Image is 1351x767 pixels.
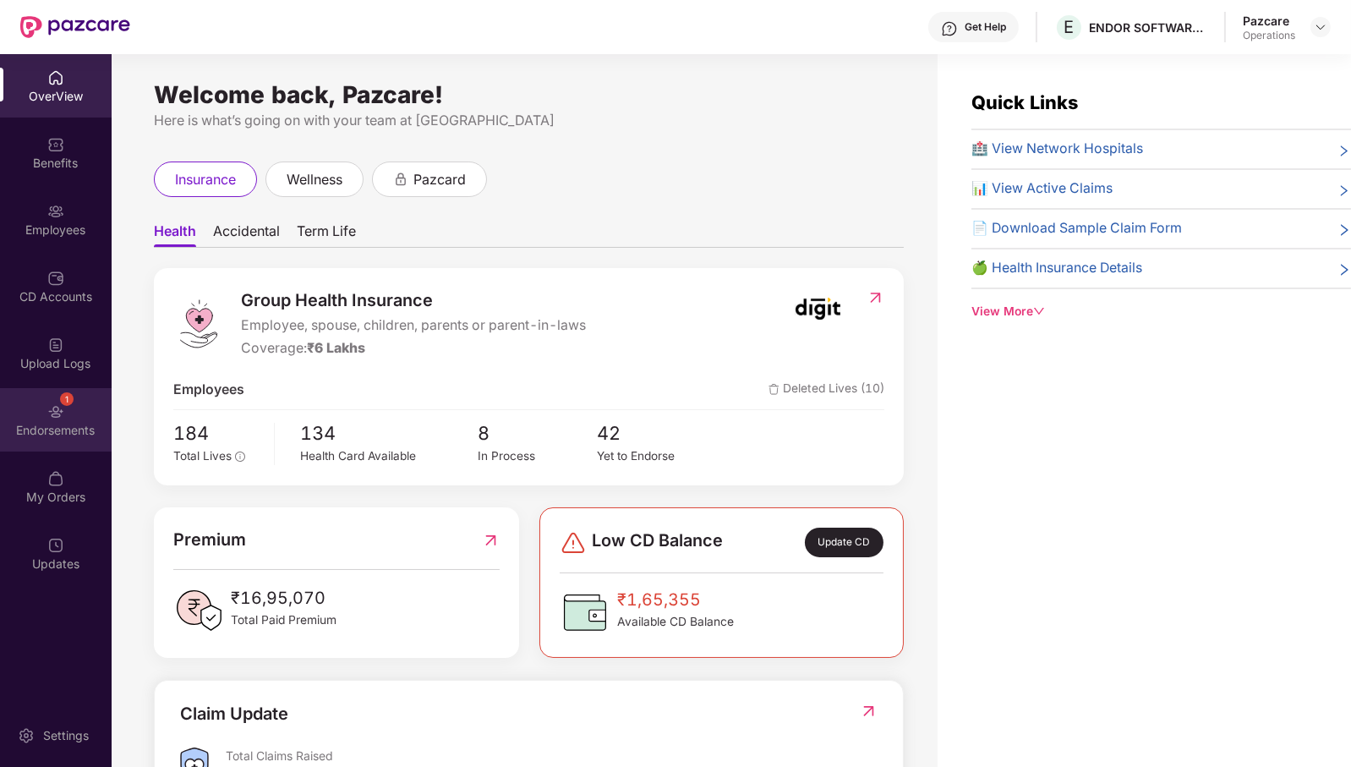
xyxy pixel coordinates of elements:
[47,470,64,487] img: svg+xml;base64,PHN2ZyBpZD0iTXlfT3JkZXJzIiBkYXRhLW5hbWU9Ik15IE9yZGVycyIgeG1sbnM9Imh0dHA6Ly93d3cudz...
[47,69,64,86] img: svg+xml;base64,PHN2ZyBpZD0iSG9tZSIgeG1sbnM9Imh0dHA6Ly93d3cudzMub3JnLzIwMDAvc3ZnIiB3aWR0aD0iMjAiIG...
[768,384,779,395] img: deleteIcon
[597,447,715,466] div: Yet to Endorse
[617,613,734,632] span: Available CD Balance
[971,303,1351,321] div: View More
[307,340,365,356] span: ₹6 Lakhs
[241,315,586,337] span: Employee, spouse, children, parents or parent-in-laws
[175,169,236,190] span: insurance
[300,447,478,466] div: Health Card Available
[47,270,64,287] img: svg+xml;base64,PHN2ZyBpZD0iQ0RfQWNjb3VudHMiIGRhdGEtbmFtZT0iQ0QgQWNjb3VudHMiIHhtbG5zPSJodHRwOi8vd3...
[297,222,356,247] span: Term Life
[768,380,884,401] span: Deleted Lives (10)
[231,611,336,630] span: Total Paid Premium
[154,88,904,101] div: Welcome back, Pazcare!
[1243,29,1295,42] div: Operations
[971,91,1078,113] span: Quick Links
[47,403,64,420] img: svg+xml;base64,PHN2ZyBpZD0iRW5kb3JzZW1lbnRzIiB4bWxucz0iaHR0cDovL3d3dy53My5vcmcvMjAwMC9zdmciIHdpZH...
[971,178,1113,200] span: 📊 View Active Claims
[173,419,262,447] span: 184
[47,337,64,353] img: svg+xml;base64,PHN2ZyBpZD0iVXBsb2FkX0xvZ3MiIGRhdGEtbmFtZT0iVXBsb2FkIExvZ3MiIHhtbG5zPSJodHRwOi8vd3...
[413,169,466,190] span: pazcard
[173,380,244,401] span: Employees
[180,701,288,727] div: Claim Update
[860,703,878,720] img: RedirectIcon
[805,528,883,556] div: Update CD
[173,299,224,349] img: logo
[971,258,1142,279] span: 🍏 Health Insurance Details
[47,203,64,220] img: svg+xml;base64,PHN2ZyBpZD0iRW1wbG95ZWVzIiB4bWxucz0iaHR0cDovL3d3dy53My5vcmcvMjAwMC9zdmciIHdpZHRoPS...
[154,222,196,247] span: Health
[287,169,342,190] span: wellness
[173,449,232,463] span: Total Lives
[1064,17,1075,37] span: E
[1337,261,1351,279] span: right
[617,587,734,613] span: ₹1,65,355
[235,452,245,462] span: info-circle
[1337,142,1351,160] span: right
[47,136,64,153] img: svg+xml;base64,PHN2ZyBpZD0iQmVuZWZpdHMiIHhtbG5zPSJodHRwOi8vd3d3LnczLm9yZy8yMDAwL3N2ZyIgd2lkdGg9Ij...
[971,139,1143,160] span: 🏥 View Network Hospitals
[154,110,904,131] div: Here is what’s going on with your team at [GEOGRAPHIC_DATA]
[173,527,246,553] span: Premium
[173,585,224,636] img: PaidPremiumIcon
[20,16,130,38] img: New Pazcare Logo
[597,419,715,447] span: 42
[18,727,35,744] img: svg+xml;base64,PHN2ZyBpZD0iU2V0dGluZy0yMHgyMCIgeG1sbnM9Imh0dHA6Ly93d3cudzMub3JnLzIwMDAvc3ZnIiB3aW...
[560,587,610,638] img: CDBalanceIcon
[393,171,408,186] div: animation
[226,748,878,764] div: Total Claims Raised
[965,20,1006,34] div: Get Help
[47,537,64,554] img: svg+xml;base64,PHN2ZyBpZD0iVXBkYXRlZCIgeG1sbnM9Imh0dHA6Ly93d3cudzMub3JnLzIwMDAvc3ZnIiB3aWR0aD0iMj...
[479,419,597,447] span: 8
[1337,182,1351,200] span: right
[231,585,336,611] span: ₹16,95,070
[241,338,586,359] div: Coverage:
[1314,20,1327,34] img: svg+xml;base64,PHN2ZyBpZD0iRHJvcGRvd24tMzJ4MzIiIHhtbG5zPSJodHRwOi8vd3d3LnczLm9yZy8yMDAwL3N2ZyIgd2...
[1089,19,1207,36] div: ENDOR SOFTWARE PRIVATE LIMITED
[592,528,723,556] span: Low CD Balance
[213,222,280,247] span: Accidental
[479,447,597,466] div: In Process
[241,288,586,314] span: Group Health Insurance
[971,218,1182,239] span: 📄 Download Sample Claim Form
[1243,13,1295,29] div: Pazcare
[60,392,74,406] div: 1
[560,529,587,556] img: svg+xml;base64,PHN2ZyBpZD0iRGFuZ2VyLTMyeDMyIiB4bWxucz0iaHR0cDovL3d3dy53My5vcmcvMjAwMC9zdmciIHdpZH...
[482,527,500,553] img: RedirectIcon
[941,20,958,37] img: svg+xml;base64,PHN2ZyBpZD0iSGVscC0zMngzMiIgeG1sbnM9Imh0dHA6Ly93d3cudzMub3JnLzIwMDAvc3ZnIiB3aWR0aD...
[786,288,850,330] img: insurerIcon
[867,289,884,306] img: RedirectIcon
[300,419,478,447] span: 134
[1033,305,1045,317] span: down
[38,727,94,744] div: Settings
[1337,222,1351,239] span: right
